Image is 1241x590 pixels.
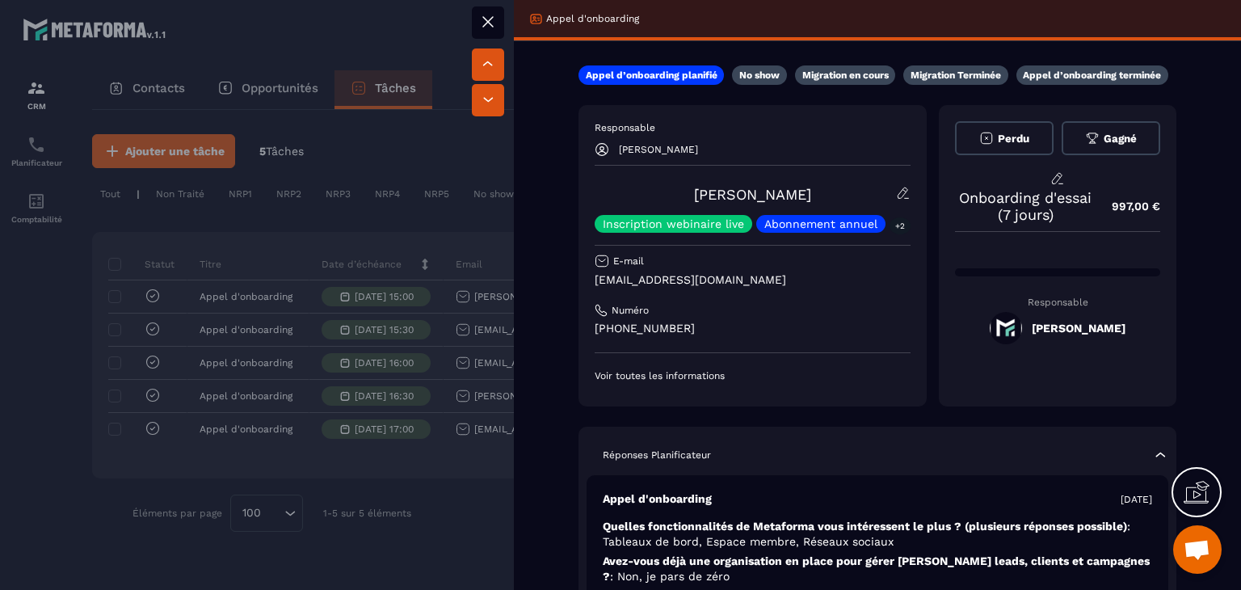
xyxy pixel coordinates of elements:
p: Voir toutes les informations [595,369,911,382]
p: [PERSON_NAME] [619,144,698,155]
p: Avez-vous déjà une organisation en place pour gérer [PERSON_NAME] leads, clients et campagnes ? [603,554,1152,584]
p: Quelles fonctionnalités de Metaforma vous intéressent le plus ? (plusieurs réponses possible) [603,519,1152,550]
p: 997,00 € [1096,191,1160,222]
span: Gagné [1104,133,1137,145]
p: Réponses Planificateur [603,449,711,461]
button: Perdu [955,121,1054,155]
span: : Non, je pars de zéro [610,570,730,583]
p: Numéro [612,304,649,317]
p: [DATE] [1121,493,1152,506]
p: [PHONE_NUMBER] [595,321,911,336]
p: [EMAIL_ADDRESS][DOMAIN_NAME] [595,272,911,288]
p: No show [739,69,780,82]
p: Responsable [955,297,1160,308]
p: +2 [890,217,911,234]
button: Gagné [1062,121,1160,155]
p: Responsable [595,121,911,134]
p: Abonnement annuel [764,218,877,230]
p: E-mail [613,255,644,268]
p: Appel d’onboarding planifié [586,69,717,82]
p: Onboarding d'essai (7 jours) [955,189,1096,223]
p: Appel d’onboarding terminée [1023,69,1161,82]
p: Migration Terminée [911,69,1001,82]
h5: [PERSON_NAME] [1032,322,1125,335]
p: Inscription webinaire live [603,218,744,230]
a: Ouvrir le chat [1173,525,1222,574]
p: Appel d'onboarding [603,491,712,507]
p: Appel d'onboarding [546,12,639,25]
p: Migration en cours [802,69,889,82]
a: [PERSON_NAME] [694,186,811,203]
span: Perdu [998,133,1029,145]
